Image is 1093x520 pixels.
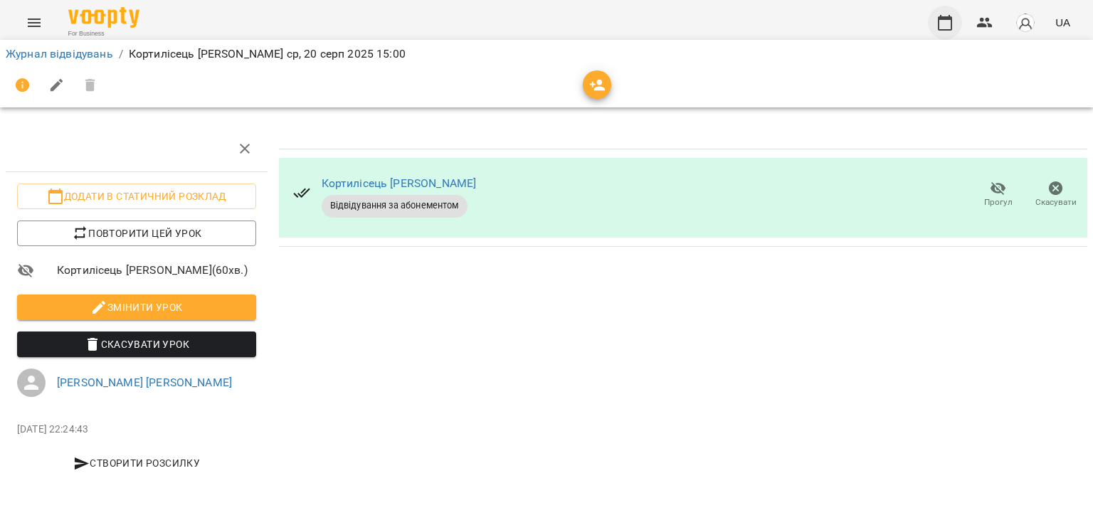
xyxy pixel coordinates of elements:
span: Повторити цей урок [28,225,245,242]
li: / [119,46,123,63]
span: Скасувати [1035,196,1077,208]
span: Прогул [984,196,1013,208]
span: Додати в статичний розклад [28,188,245,205]
span: For Business [68,29,139,38]
span: Відвідування за абонементом [322,199,468,212]
span: UA [1055,15,1070,30]
button: Прогул [969,175,1027,215]
button: Додати в статичний розклад [17,184,256,209]
p: Кортилісець [PERSON_NAME] ср, 20 серп 2025 15:00 [129,46,406,63]
p: [DATE] 22:24:43 [17,423,256,437]
button: Повторити цей урок [17,221,256,246]
button: Створити розсилку [17,450,256,476]
button: UA [1050,9,1076,36]
a: Журнал відвідувань [6,47,113,60]
span: Змінити урок [28,299,245,316]
button: Скасувати Урок [17,331,256,357]
span: Скасувати Урок [28,336,245,353]
img: Voopty Logo [68,7,139,28]
nav: breadcrumb [6,46,1087,63]
img: avatar_s.png [1015,13,1035,33]
button: Menu [17,6,51,40]
span: Створити розсилку [23,455,250,472]
button: Скасувати [1027,175,1084,215]
button: Змінити урок [17,295,256,320]
a: Кортилісець [PERSON_NAME] [322,176,477,190]
span: Кортилісець [PERSON_NAME] ( 60 хв. ) [57,262,256,279]
a: [PERSON_NAME] [PERSON_NAME] [57,376,232,389]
